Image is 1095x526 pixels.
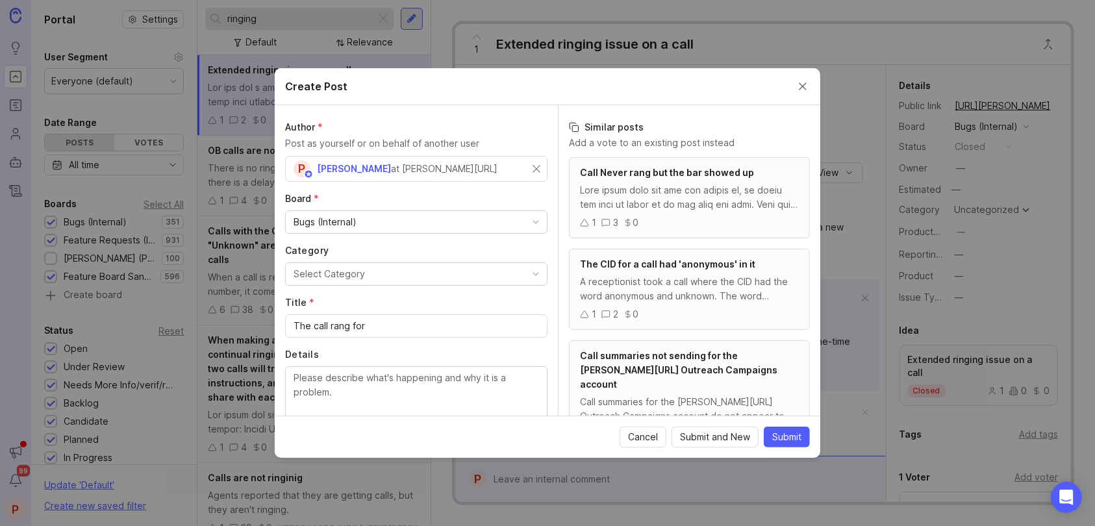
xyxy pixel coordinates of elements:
[285,244,547,257] label: Category
[294,215,357,229] div: Bugs (Internal)
[633,307,638,321] div: 0
[592,216,596,230] div: 1
[569,249,810,330] a: The CID for a call had 'anonymous' in itA receptionist took a call where the CID had the word ano...
[620,427,666,447] button: Cancel
[613,216,618,230] div: 3
[672,427,759,447] button: Submit and New
[613,307,618,321] div: 2
[285,348,547,361] label: Details
[285,121,323,132] span: Author (required)
[764,427,810,447] button: Submit
[569,121,810,134] h3: Similar posts
[633,216,638,230] div: 0
[569,340,810,450] a: Call summaries not sending for the [PERSON_NAME][URL] Outreach Campaigns accountCall summaries fo...
[285,297,314,308] span: Title (required)
[391,162,497,176] div: at [PERSON_NAME][URL]
[294,160,310,177] div: P
[592,307,596,321] div: 1
[772,431,801,444] span: Submit
[580,275,799,303] div: A receptionist took a call where the CID had the word anonymous and unknown. The word anonymous w...
[294,267,365,281] div: Select Category
[285,79,347,94] h2: Create Post
[285,136,547,151] p: Post as yourself or on behalf of another user
[580,395,799,423] div: Call summaries for the [PERSON_NAME][URL] Outreach Campaigns account do not appear to be sending ...
[628,431,658,444] span: Cancel
[304,169,314,179] img: member badge
[580,258,755,269] span: The CID for a call had 'anonymous' in it
[569,157,810,238] a: Call Never rang but the bar showed upLore ipsum dolo sit ame con adipis el, se doeiu tem inci ut ...
[1051,482,1082,513] div: Open Intercom Messenger
[285,193,319,204] span: Board (required)
[796,79,810,94] button: Close create post modal
[580,167,754,178] span: Call Never rang but the bar showed up
[580,350,777,390] span: Call summaries not sending for the [PERSON_NAME][URL] Outreach Campaigns account
[294,319,539,333] input: What's happening?
[569,136,810,149] p: Add a vote to an existing post instead
[680,431,750,444] span: Submit and New
[317,163,391,174] span: [PERSON_NAME]
[580,183,799,212] div: Lore ipsum dolo sit ame con adipis el, se doeiu tem inci ut labor et do mag aliq eni admi. Veni q...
